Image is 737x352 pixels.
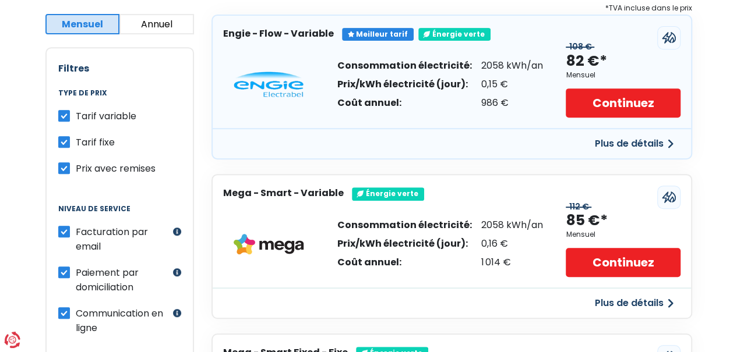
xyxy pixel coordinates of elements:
[566,211,607,230] div: 85 €*
[481,80,543,89] div: 0,15 €
[45,14,120,34] button: Mensuel
[566,71,595,79] div: Mensuel
[481,98,543,108] div: 986 €
[76,162,156,175] span: Prix avec remises
[566,202,591,212] div: 112 €
[337,239,472,248] div: Prix/kWh électricité (jour):
[566,248,680,277] a: Continuez
[223,28,334,39] h3: Engie - Flow - Variable
[223,187,344,198] h3: Mega - Smart - Variable
[588,293,680,314] button: Plus de détails
[352,187,424,200] div: Énergie verte
[481,221,543,230] div: 2058 kWh/an
[337,258,472,267] div: Coût annuel:
[342,28,414,41] div: Meilleur tarif
[588,133,680,154] button: Plus de détails
[481,61,543,70] div: 2058 kWh/an
[566,52,606,71] div: 82 €*
[76,225,170,254] label: Facturation par email
[58,205,181,225] legend: Niveau de service
[58,63,181,74] h2: Filtres
[76,306,170,335] label: Communication en ligne
[418,28,491,41] div: Énergie verte
[76,109,136,123] span: Tarif variable
[337,80,472,89] div: Prix/kWh électricité (jour):
[76,265,170,294] label: Paiement par domiciliation
[58,89,181,109] legend: Type de prix
[76,136,115,149] span: Tarif fixe
[481,239,543,248] div: 0,16 €
[481,258,543,267] div: 1 014 €
[337,61,472,70] div: Consommation électricité:
[211,2,692,15] div: *TVA incluse dans le prix
[566,42,594,52] div: 108 €
[337,98,472,108] div: Coût annuel:
[566,88,680,118] a: Continuez
[234,234,304,255] img: Mega
[566,230,595,239] div: Mensuel
[119,14,194,34] button: Annuel
[337,221,472,230] div: Consommation électricité:
[234,72,304,97] img: Engie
